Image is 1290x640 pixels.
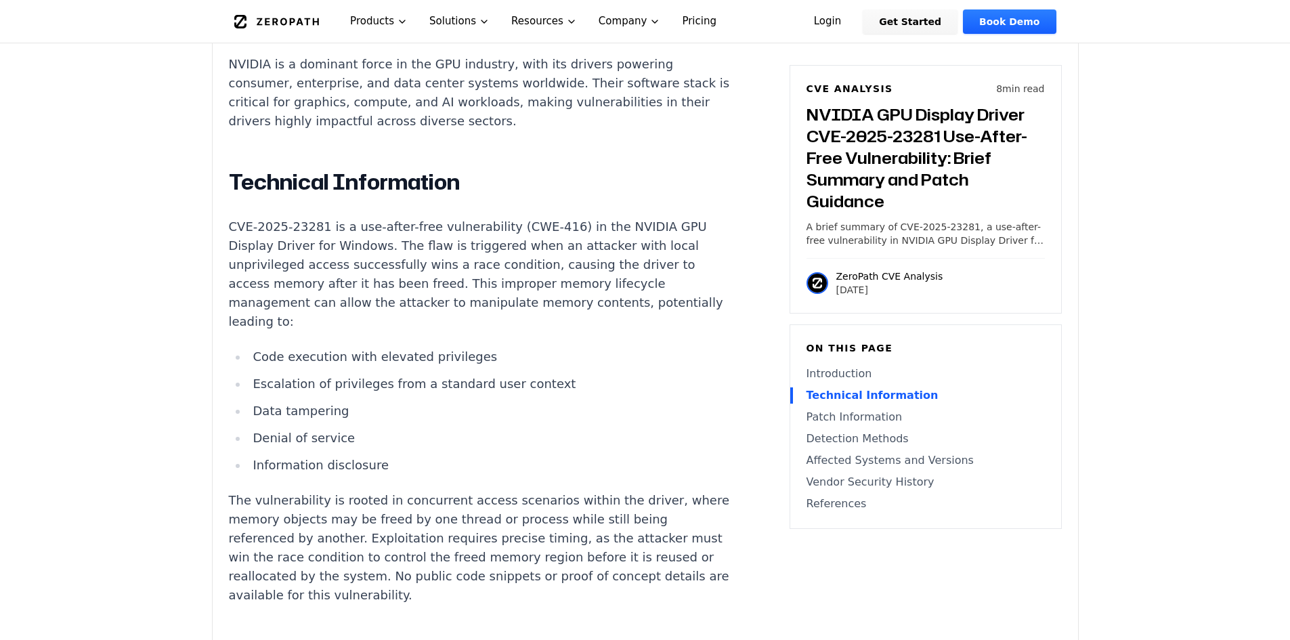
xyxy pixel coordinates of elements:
a: Patch Information [807,409,1045,425]
a: Affected Systems and Versions [807,452,1045,469]
a: Technical Information [807,387,1045,404]
p: ZeroPath CVE Analysis [836,270,943,283]
a: Vendor Security History [807,474,1045,490]
p: A brief summary of CVE-2025-23281, a use-after-free vulnerability in NVIDIA GPU Display Driver fo... [807,220,1045,247]
li: Escalation of privileges from a standard user context [248,375,733,393]
p: The vulnerability is rooted in concurrent access scenarios within the driver, where memory object... [229,491,733,605]
a: Book Demo [963,9,1056,34]
p: 8 min read [996,82,1044,95]
img: ZeroPath CVE Analysis [807,272,828,294]
h6: On this page [807,341,1045,355]
a: Introduction [807,366,1045,382]
li: Code execution with elevated privileges [248,347,733,366]
p: [DATE] [836,283,943,297]
li: Information disclosure [248,456,733,475]
h6: CVE Analysis [807,82,893,95]
a: Get Started [863,9,958,34]
li: Data tampering [248,402,733,421]
a: References [807,496,1045,512]
a: Login [798,9,858,34]
p: CVE-2025-23281 is a use-after-free vulnerability (CWE-416) in the NVIDIA GPU Display Driver for W... [229,217,733,331]
h3: NVIDIA GPU Display Driver CVE-2025-23281 Use-After-Free Vulnerability: Brief Summary and Patch Gu... [807,104,1045,212]
a: Detection Methods [807,431,1045,447]
li: Denial of service [248,429,733,448]
h2: Technical Information [229,169,733,196]
p: NVIDIA is a dominant force in the GPU industry, with its drivers powering consumer, enterprise, a... [229,55,733,131]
